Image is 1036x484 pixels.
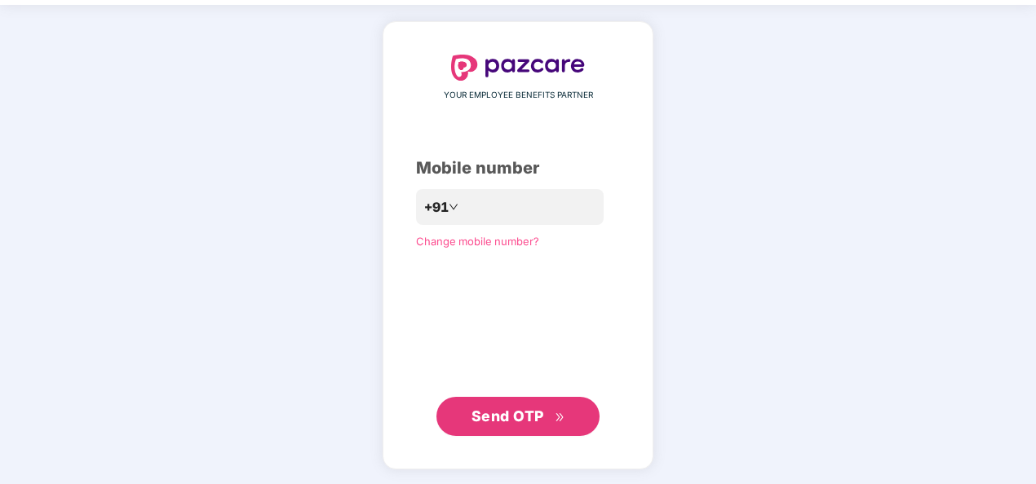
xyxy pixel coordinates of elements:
[451,55,585,81] img: logo
[416,235,539,248] a: Change mobile number?
[444,89,593,102] span: YOUR EMPLOYEE BENEFITS PARTNER
[436,397,600,436] button: Send OTPdouble-right
[424,197,449,218] span: +91
[449,202,458,212] span: down
[555,412,565,423] span: double-right
[416,156,620,181] div: Mobile number
[472,407,544,425] span: Send OTP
